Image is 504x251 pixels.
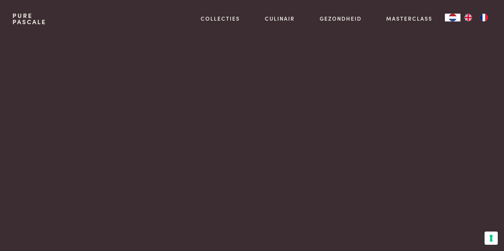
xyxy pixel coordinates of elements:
a: Culinair [265,14,295,23]
aside: Language selected: Nederlands [445,14,492,21]
a: PurePascale [12,12,46,25]
a: EN [460,14,476,21]
a: Gezondheid [320,14,362,23]
a: Collecties [201,14,240,23]
ul: Language list [460,14,492,21]
a: FR [476,14,492,21]
a: NL [445,14,460,21]
a: Masterclass [386,14,432,23]
div: Language [445,14,460,21]
button: Uw voorkeuren voor toestemming voor trackingtechnologieën [485,232,498,245]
